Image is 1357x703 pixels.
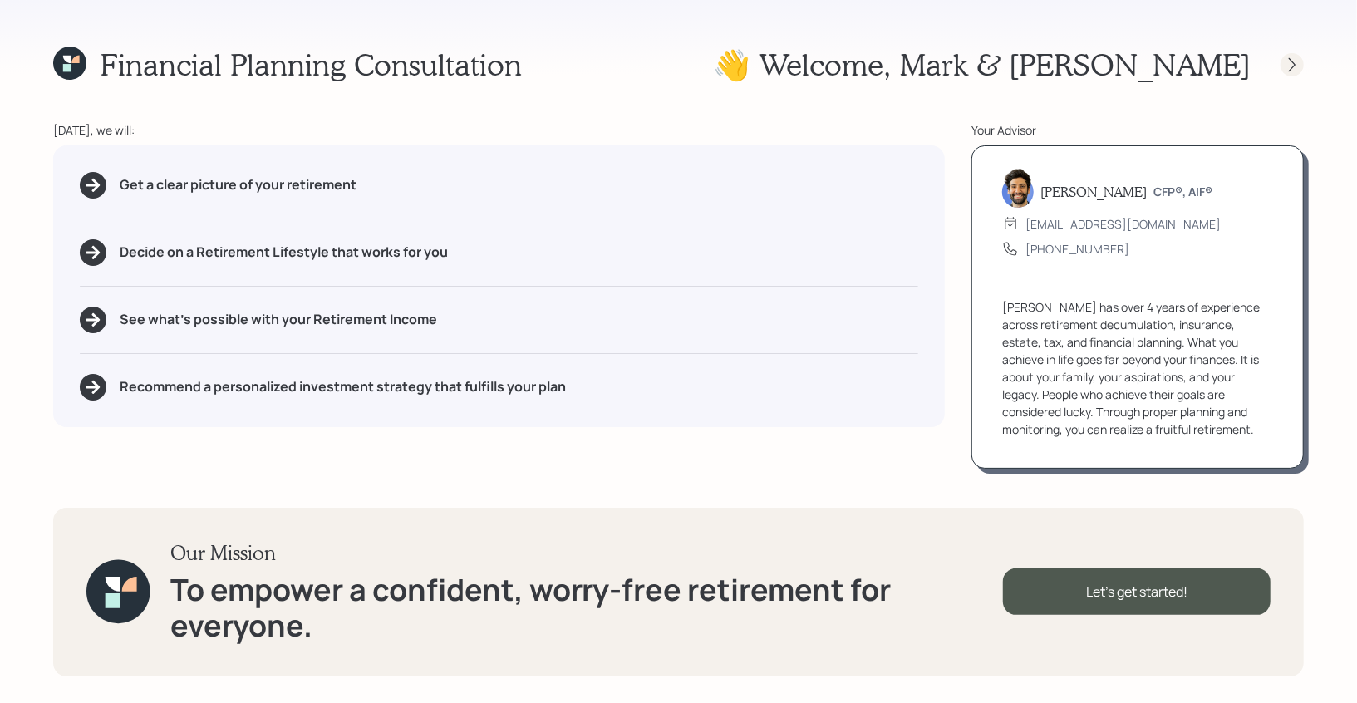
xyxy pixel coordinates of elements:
[53,121,945,139] div: [DATE], we will:
[1025,215,1221,233] div: [EMAIL_ADDRESS][DOMAIN_NAME]
[1025,240,1129,258] div: [PHONE_NUMBER]
[1040,184,1147,199] h5: [PERSON_NAME]
[971,121,1304,139] div: Your Advisor
[170,572,1003,643] h1: To empower a confident, worry-free retirement for everyone.
[1153,185,1212,199] h6: CFP®, AIF®
[120,379,566,395] h5: Recommend a personalized investment strategy that fulfills your plan
[1002,298,1273,438] div: [PERSON_NAME] has over 4 years of experience across retirement decumulation, insurance, estate, t...
[100,47,522,82] h1: Financial Planning Consultation
[1003,568,1271,615] div: Let's get started!
[170,541,1003,565] h3: Our Mission
[120,177,356,193] h5: Get a clear picture of your retirement
[120,244,448,260] h5: Decide on a Retirement Lifestyle that works for you
[713,47,1251,82] h1: 👋 Welcome , Mark & [PERSON_NAME]
[1002,168,1034,208] img: eric-schwartz-headshot.png
[120,312,437,327] h5: See what's possible with your Retirement Income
